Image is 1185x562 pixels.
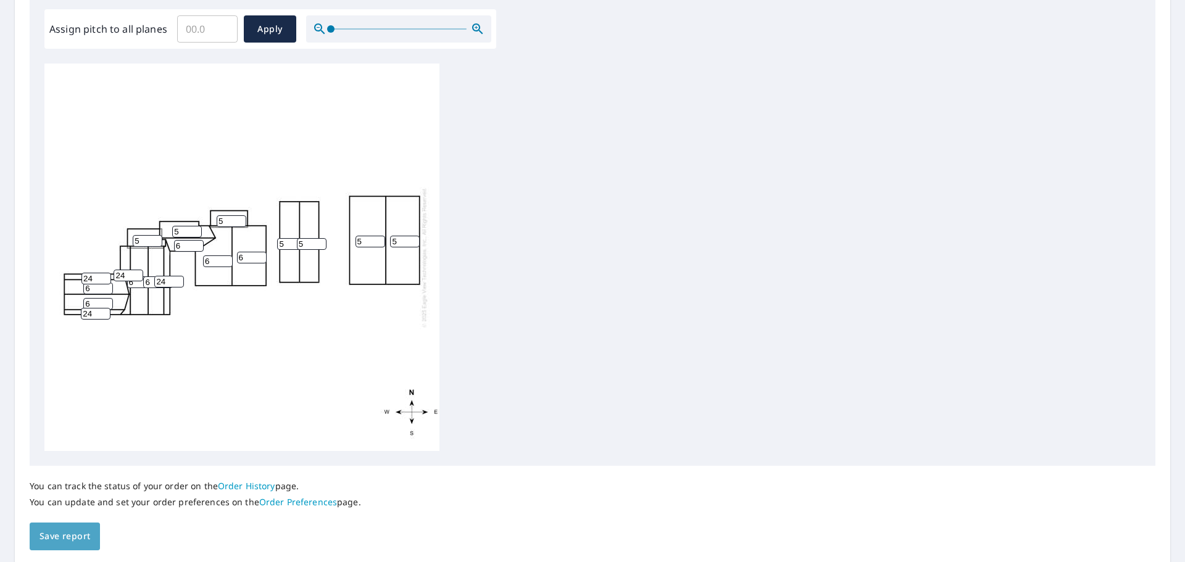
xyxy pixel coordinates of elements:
[39,529,90,544] span: Save report
[259,496,337,508] a: Order Preferences
[254,22,286,37] span: Apply
[30,481,361,492] p: You can track the status of your order on the page.
[49,22,167,36] label: Assign pitch to all planes
[177,12,238,46] input: 00.0
[30,523,100,550] button: Save report
[218,480,275,492] a: Order History
[244,15,296,43] button: Apply
[30,497,361,508] p: You can update and set your order preferences on the page.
